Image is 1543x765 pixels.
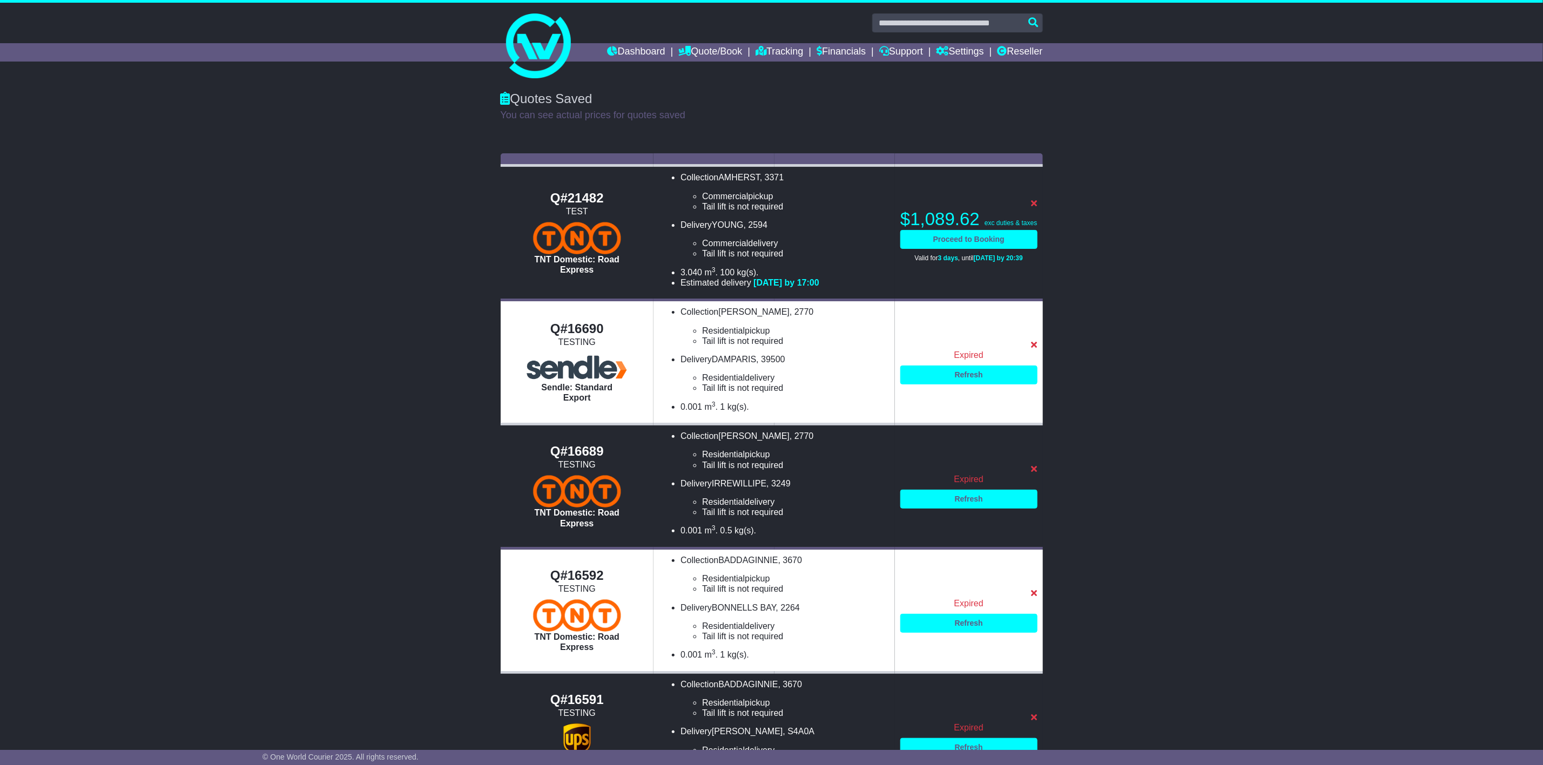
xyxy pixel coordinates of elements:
a: Refresh [900,365,1037,384]
li: Tail lift is not required [702,460,890,470]
sup: 3 [712,401,716,408]
div: Q#16591 [506,692,649,708]
a: Financials [817,43,866,62]
span: $ [900,209,980,229]
li: delivery [702,238,890,248]
span: m . [705,268,718,277]
span: , 2264 [776,603,800,612]
li: delivery [702,745,890,755]
a: Dashboard [608,43,665,62]
li: pickup [702,698,890,708]
li: delivery [702,621,890,631]
span: IRREWILLIPE [712,479,766,488]
li: delivery [702,497,890,507]
li: Delivery [680,220,890,259]
span: YOUNG [712,220,744,229]
li: Collection [680,679,890,719]
span: DAMPARIS [712,355,756,364]
span: , 3371 [760,173,784,182]
li: Collection [680,172,890,212]
li: Collection [680,307,890,346]
li: Tail lift is not required [702,383,890,393]
span: Commercial [702,192,748,201]
span: Commercial [702,239,748,248]
sup: 3 [712,648,716,656]
span: AMHERST [718,173,759,182]
span: 0.001 [680,526,702,535]
p: Valid for , until [900,254,1037,262]
span: 3 days [938,254,958,262]
span: , S4A0A [783,727,815,736]
a: Refresh [900,614,1037,633]
span: , 2770 [790,431,813,441]
li: pickup [702,573,890,584]
li: Tail lift is not required [702,708,890,718]
div: Expired [900,722,1037,733]
span: 3.040 [680,268,702,277]
div: TESTING [506,708,649,718]
span: 0.001 [680,402,702,411]
span: Residential [702,326,745,335]
li: delivery [702,373,890,383]
span: Residential [702,698,745,707]
img: UPS (new): Express Saver Export [563,723,590,756]
li: Estimated delivery [680,277,890,288]
span: Residential [702,497,745,506]
span: [PERSON_NAME] [718,431,790,441]
span: , 3670 [778,556,802,565]
li: pickup [702,191,890,201]
li: pickup [702,449,890,459]
li: Delivery [680,478,890,518]
span: 1,089.62 [910,209,979,229]
li: Tail lift is not required [702,336,890,346]
span: , 3249 [766,479,790,488]
img: TNT Domestic: Road Express [533,222,621,254]
span: Residential [702,373,745,382]
a: Proceed to Booking [900,230,1037,249]
span: 0.001 [680,650,702,659]
li: Tail lift is not required [702,507,890,517]
div: Q#16689 [506,444,649,459]
span: Residential [702,621,745,631]
img: TNT Domestic: Road Express [533,475,621,507]
span: © One World Courier 2025. All rights reserved. [262,753,419,761]
span: TNT Domestic: Road Express [535,632,619,652]
span: kg(s). [727,650,749,659]
div: TESTING [506,584,649,594]
span: BADDAGINNIE [718,680,778,689]
div: TESTING [506,459,649,470]
li: Tail lift is not required [702,631,890,641]
span: , 2594 [744,220,767,229]
li: pickup [702,326,890,336]
span: 100 [720,268,735,277]
span: , 3670 [778,680,802,689]
span: kg(s). [735,526,756,535]
div: Q#16690 [506,321,649,337]
div: Quotes Saved [501,91,1043,107]
span: 1 [720,402,725,411]
span: BADDAGINNIE [718,556,778,565]
div: Q#16592 [506,568,649,584]
span: [DATE] by 17:00 [753,278,819,287]
img: TNT Domestic: Road Express [533,599,621,632]
span: Sendle: Standard Export [542,383,613,402]
a: Reseller [997,43,1042,62]
span: m . [705,402,718,411]
span: [PERSON_NAME] [718,307,790,316]
span: 0.5 [720,526,732,535]
div: Expired [900,474,1037,484]
span: TNT Domestic: Road Express [535,508,619,527]
span: kg(s). [727,402,749,411]
li: Tail lift is not required [702,201,890,212]
a: Tracking [756,43,803,62]
li: Tail lift is not required [702,584,890,594]
li: Collection [680,431,890,470]
span: TNT Domestic: Road Express [535,255,619,274]
div: TESTING [506,337,649,347]
span: BONNELLS BAY [712,603,776,612]
li: Delivery [680,602,890,642]
sup: 3 [712,524,716,532]
span: [DATE] by 20:39 [974,254,1023,262]
span: m . [705,650,718,659]
div: TEST [506,206,649,216]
